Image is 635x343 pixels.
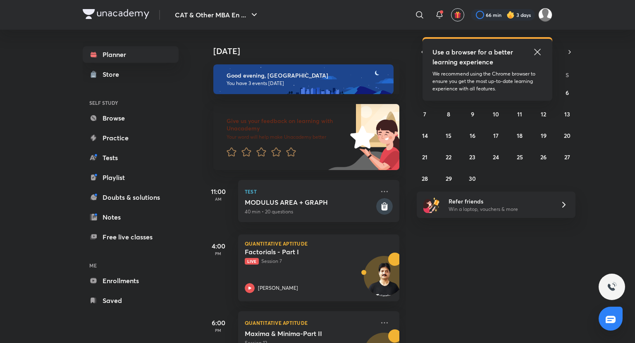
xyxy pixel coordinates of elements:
[245,198,375,206] h5: MODULUS AREA + GRAPH
[564,132,571,140] abbr: September 20, 2025
[83,169,179,186] a: Playlist
[561,150,574,163] button: September 27, 2025
[564,153,570,161] abbr: September 27, 2025
[561,107,574,121] button: September 13, 2025
[561,86,574,99] button: September 6, 2025
[170,7,264,23] button: CAT & Other MBA En ...
[466,150,479,163] button: September 23, 2025
[202,187,235,196] h5: 11:00
[83,66,179,83] a: Store
[83,258,179,272] h6: ME
[454,11,461,19] img: avatar
[537,150,550,163] button: September 26, 2025
[566,71,569,79] abbr: Saturday
[202,196,235,201] p: AM
[83,229,179,245] a: Free live classes
[493,132,499,140] abbr: September 17, 2025
[83,9,149,19] img: Company Logo
[442,172,455,185] button: September 29, 2025
[245,258,375,265] p: Session 7
[489,129,503,142] button: September 17, 2025
[513,129,526,142] button: September 18, 2025
[418,150,432,163] button: September 21, 2025
[227,80,386,87] p: You have 3 events [DATE]
[245,187,375,196] p: Test
[364,260,404,300] img: Avatar
[245,241,393,246] p: Quantitative Aptitude
[566,89,569,97] abbr: September 6, 2025
[489,107,503,121] button: September 10, 2025
[607,282,617,292] img: ttu
[489,150,503,163] button: September 24, 2025
[418,172,432,185] button: September 28, 2025
[83,209,179,225] a: Notes
[471,110,474,118] abbr: September 9, 2025
[83,96,179,110] h6: SELF STUDY
[442,129,455,142] button: September 15, 2025
[322,104,399,170] img: feedback_image
[213,64,394,94] img: evening
[418,107,432,121] button: September 7, 2025
[83,189,179,206] a: Doubts & solutions
[83,292,179,309] a: Saved
[469,175,476,182] abbr: September 30, 2025
[442,150,455,163] button: September 22, 2025
[446,175,452,182] abbr: September 29, 2025
[83,272,179,289] a: Enrollments
[517,132,523,140] abbr: September 18, 2025
[513,150,526,163] button: September 25, 2025
[423,110,426,118] abbr: September 7, 2025
[83,149,179,166] a: Tests
[561,129,574,142] button: September 20, 2025
[83,110,179,126] a: Browse
[423,196,440,213] img: referral
[466,107,479,121] button: September 9, 2025
[541,132,547,140] abbr: September 19, 2025
[202,241,235,251] h5: 4:00
[449,197,550,206] h6: Refer friends
[513,107,526,121] button: September 11, 2025
[538,8,552,22] img: Nitin
[449,206,550,213] p: Win a laptop, vouchers & more
[537,107,550,121] button: September 12, 2025
[446,132,451,140] abbr: September 15, 2025
[245,318,375,328] p: Quantitative Aptitude
[245,258,259,265] span: Live
[432,70,542,92] p: We recommend using the Chrome browser to ensure you get the most up-to-date learning experience w...
[446,153,451,161] abbr: September 22, 2025
[227,117,347,132] h6: Give us your feedback on learning with Unacademy
[564,110,570,118] abbr: September 13, 2025
[442,107,455,121] button: September 8, 2025
[447,110,450,118] abbr: September 8, 2025
[506,11,515,19] img: streak
[422,132,428,140] abbr: September 14, 2025
[432,47,515,67] h5: Use a browser for a better learning experience
[103,69,124,79] div: Store
[422,153,427,161] abbr: September 21, 2025
[517,110,522,118] abbr: September 11, 2025
[227,72,386,79] h6: Good evening, [GEOGRAPHIC_DATA]
[541,110,546,118] abbr: September 12, 2025
[213,46,408,56] h4: [DATE]
[245,329,348,338] h5: Maxima & Minima-Part II
[227,134,347,140] p: Your word will help make Unacademy better
[422,175,428,182] abbr: September 28, 2025
[493,110,499,118] abbr: September 10, 2025
[451,8,464,21] button: avatar
[83,46,179,63] a: Planner
[540,153,547,161] abbr: September 26, 2025
[466,129,479,142] button: September 16, 2025
[245,248,348,256] h5: Factorials - Part I
[418,129,432,142] button: September 14, 2025
[493,153,499,161] abbr: September 24, 2025
[202,318,235,328] h5: 6:00
[202,328,235,333] p: PM
[537,129,550,142] button: September 19, 2025
[245,208,375,215] p: 40 min • 20 questions
[83,130,179,146] a: Practice
[517,153,523,161] abbr: September 25, 2025
[83,9,149,21] a: Company Logo
[469,153,475,161] abbr: September 23, 2025
[466,172,479,185] button: September 30, 2025
[470,132,475,140] abbr: September 16, 2025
